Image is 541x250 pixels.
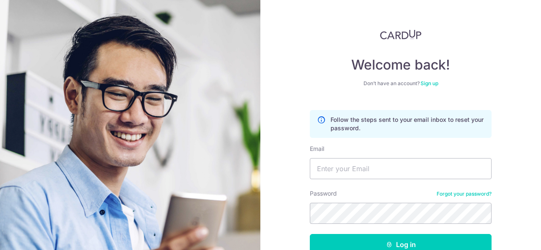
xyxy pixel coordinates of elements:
[421,80,438,86] a: Sign up
[331,116,484,132] p: Follow the steps sent to your email inbox to reset your password.
[310,145,324,153] label: Email
[437,191,492,197] a: Forgot your password?
[310,189,337,198] label: Password
[310,56,492,73] h4: Welcome back!
[310,80,492,87] div: Don’t have an account?
[380,30,421,40] img: CardUp Logo
[310,158,492,179] input: Enter your Email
